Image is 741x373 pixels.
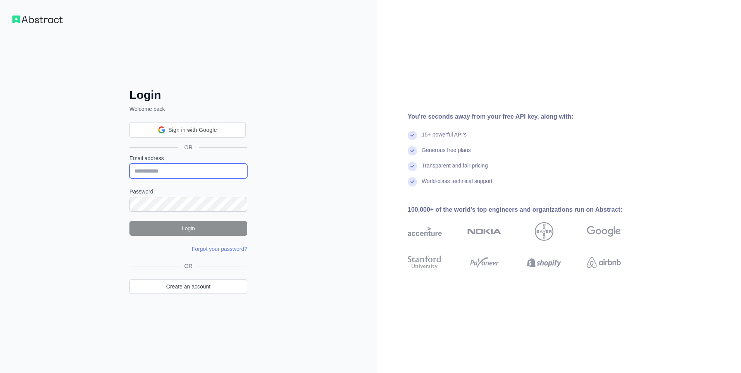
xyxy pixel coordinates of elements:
[408,177,417,186] img: check mark
[408,112,646,121] div: You're seconds away from your free API key, along with:
[467,222,501,241] img: nokia
[467,254,501,271] img: payoneer
[408,162,417,171] img: check mark
[181,262,196,270] span: OR
[129,188,247,195] label: Password
[587,222,621,241] img: google
[129,279,247,294] a: Create an account
[129,88,247,102] h2: Login
[422,131,467,146] div: 15+ powerful API's
[422,177,493,193] div: World-class technical support
[408,131,417,140] img: check mark
[587,254,621,271] img: airbnb
[168,126,217,134] span: Sign in with Google
[408,222,442,241] img: accenture
[178,143,199,151] span: OR
[535,222,553,241] img: bayer
[192,246,247,252] a: Forgot your password?
[129,105,247,113] p: Welcome back
[129,221,247,236] button: Login
[12,16,63,23] img: Workflow
[422,162,488,177] div: Transparent and fair pricing
[129,122,246,138] div: Sign in with Google
[408,205,646,214] div: 100,000+ of the world's top engineers and organizations run on Abstract:
[129,154,247,162] label: Email address
[408,254,442,271] img: stanford university
[527,254,561,271] img: shopify
[408,146,417,155] img: check mark
[422,146,471,162] div: Generous free plans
